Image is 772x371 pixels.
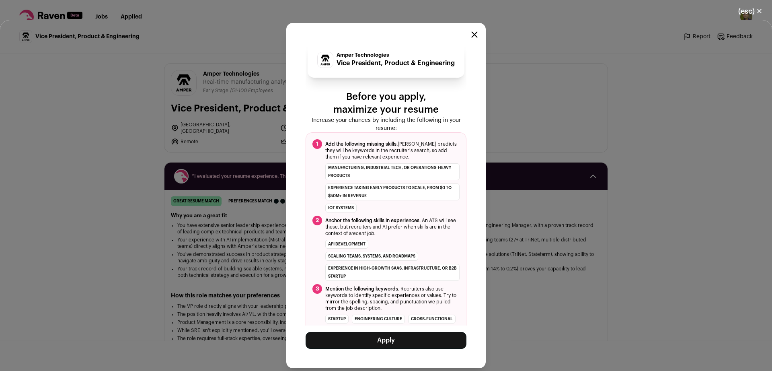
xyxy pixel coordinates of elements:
p: Increase your chances by including the following in your resume: [306,116,466,132]
img: 0b9821d641fb79189982e83508669972000ecbaf1dae10411229e9f5bfded845.jpg [318,52,333,68]
span: 3 [312,284,322,294]
i: recent job. [351,231,376,236]
li: cross-functional [408,315,456,324]
li: IoT systems [325,204,357,212]
p: Before you apply, maximize your resume [306,91,466,116]
li: Scaling teams, systems, and roadmaps [325,252,418,261]
span: . Recruiters also use keywords to identify specific experiences or values. Try to mirror the spel... [325,286,460,311]
p: Vice President, Product & Engineering [337,58,455,68]
button: Apply [306,332,466,349]
span: Mention the following keywords [325,286,398,291]
li: Experience taking early products to scale, from $0 to $50M+ in revenue [325,183,460,200]
li: Experience in high-growth SaaS, infrastructure, or B2B startup [325,264,460,281]
span: Anchor the following skills in experiences [325,218,419,223]
li: Manufacturing, industrial tech, or operations-heavy products [325,163,460,180]
span: . An ATS will see these, but recruiters and AI prefer when skills are in the context of a [325,217,460,237]
span: Add the following missing skills. [325,142,398,146]
span: 2 [312,216,322,225]
li: API Development [325,240,368,249]
button: Close modal [471,31,478,38]
span: 1 [312,139,322,149]
span: [PERSON_NAME] predicts they will be keywords in the recruiter's search, so add them if you have r... [325,141,460,160]
li: startup [325,315,349,324]
li: engineering culture [352,315,405,324]
p: Amper Technologies [337,52,455,58]
button: Close modal [729,2,772,20]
